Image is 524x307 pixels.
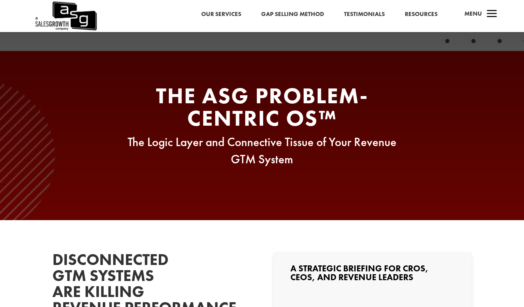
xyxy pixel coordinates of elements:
[261,9,324,20] a: Gap Selling Method
[484,6,500,22] span: a
[464,10,482,18] span: Menu
[110,84,414,133] h2: The ASG Problem-Centric OS™
[290,264,455,286] h3: A Strategic Briefing for CROs, CEOs, and Revenue Leaders
[344,9,385,20] a: Testimonials
[405,9,438,20] a: Resources
[110,133,414,168] p: The Logic Layer and Connective Tissue of Your Revenue GTM System
[201,9,241,20] a: Our Services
